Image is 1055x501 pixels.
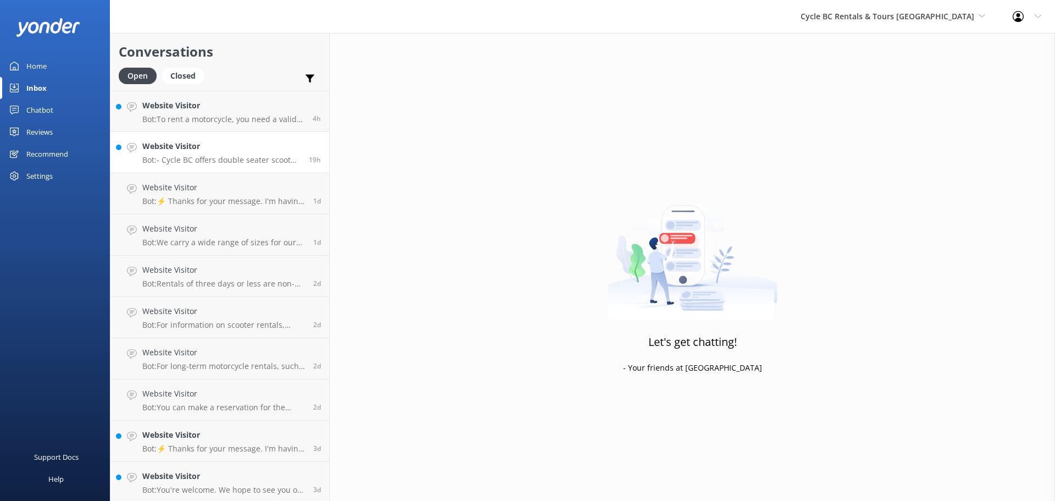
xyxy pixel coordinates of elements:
[110,91,329,132] a: Website VisitorBot:To rent a motorcycle, you need a valid motorcycle license from your place of o...
[142,279,305,289] p: Bot: Rentals of three days or less are non-refundable and can only be made [DATE] of the rental d...
[142,264,305,276] h4: Website Visitor
[110,297,329,338] a: Website VisitorBot:For information on scooter rentals, including double seater scooters, please v...
[26,165,53,187] div: Settings
[26,121,53,143] div: Reviews
[142,470,305,482] h4: Website Visitor
[26,143,68,165] div: Recommend
[313,361,321,371] span: 07:06am 17-Aug-2025 (UTC -07:00) America/Tijuana
[142,114,304,124] p: Bot: To rent a motorcycle, you need a valid motorcycle license from your place of origin. An inte...
[142,181,305,194] h4: Website Visitor
[313,279,321,288] span: 08:58am 17-Aug-2025 (UTC -07:00) America/Tijuana
[142,444,305,454] p: Bot: ⚡ Thanks for your message. I'm having a difficult time finding the right answer for you. Ple...
[26,77,47,99] div: Inbox
[142,429,305,441] h4: Website Visitor
[110,214,329,256] a: Website VisitorBot:We carry a wide range of sizes for our bicycles. The gravel bikes range from 4...
[110,338,329,379] a: Website VisitorBot:For long-term motorcycle rentals, such as a 48-day trip, please contact Cycle ...
[313,485,321,494] span: 10:57pm 15-Aug-2025 (UTC -07:00) America/Tijuana
[801,11,974,21] span: Cycle BC Rentals & Tours [GEOGRAPHIC_DATA]
[110,173,329,214] a: Website VisitorBot:⚡ Thanks for your message. I'm having a difficult time finding the right answe...
[26,99,53,121] div: Chatbot
[142,320,305,330] p: Bot: For information on scooter rentals, including double seater scooters, please visit [URL][DOM...
[608,182,778,320] img: artwork of a man stealing a conversation from at giant smartphone
[648,333,737,351] h3: Let's get chatting!
[119,41,321,62] h2: Conversations
[110,421,329,462] a: Website VisitorBot:⚡ Thanks for your message. I'm having a difficult time finding the right answe...
[142,361,305,371] p: Bot: For long-term motorcycle rentals, such as a 48-day trip, please contact Cycle BC directly at...
[16,18,80,36] img: yonder-white-logo.png
[313,238,321,247] span: 10:28am 18-Aug-2025 (UTC -07:00) America/Tijuana
[142,140,301,152] h4: Website Visitor
[110,256,329,297] a: Website VisitorBot:Rentals of three days or less are non-refundable and can only be made [DATE] o...
[313,403,321,412] span: 02:58am 17-Aug-2025 (UTC -07:00) America/Tijuana
[110,379,329,421] a: Website VisitorBot:You can make a reservation for the [MEDICAL_DATA] Sight VLT E-MTB through our ...
[142,223,305,235] h4: Website Visitor
[142,346,305,359] h4: Website Visitor
[623,362,762,374] p: - Your friends at [GEOGRAPHIC_DATA]
[142,238,305,247] p: Bot: We carry a wide range of sizes for our bicycles. The gravel bikes range from 49 to 61cm, and...
[142,155,301,165] p: Bot: - Cycle BC offers double seater scooter rentals. You can learn more and book at [URL][DOMAIN...
[34,446,79,468] div: Support Docs
[48,468,64,490] div: Help
[313,196,321,206] span: 01:51pm 18-Aug-2025 (UTC -07:00) America/Tijuana
[110,132,329,173] a: Website VisitorBot:- Cycle BC offers double seater scooter rentals. You can learn more and book a...
[26,55,47,77] div: Home
[142,196,305,206] p: Bot: ⚡ Thanks for your message. I'm having a difficult time finding the right answer for you. Ple...
[142,485,305,495] p: Bot: You're welcome. We hope to see you on a Cycle BC adventure soon!
[313,114,321,123] span: 01:02pm 19-Aug-2025 (UTC -07:00) America/Tijuana
[142,403,305,412] p: Bot: You can make a reservation for the [MEDICAL_DATA] Sight VLT E-MTB through our online booking...
[162,68,204,84] div: Closed
[119,69,162,81] a: Open
[309,155,321,164] span: 10:11pm 18-Aug-2025 (UTC -07:00) America/Tijuana
[142,100,304,112] h4: Website Visitor
[142,388,305,400] h4: Website Visitor
[142,305,305,317] h4: Website Visitor
[119,68,157,84] div: Open
[313,444,321,453] span: 06:31am 16-Aug-2025 (UTC -07:00) America/Tijuana
[162,69,209,81] a: Closed
[313,320,321,329] span: 08:16am 17-Aug-2025 (UTC -07:00) America/Tijuana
